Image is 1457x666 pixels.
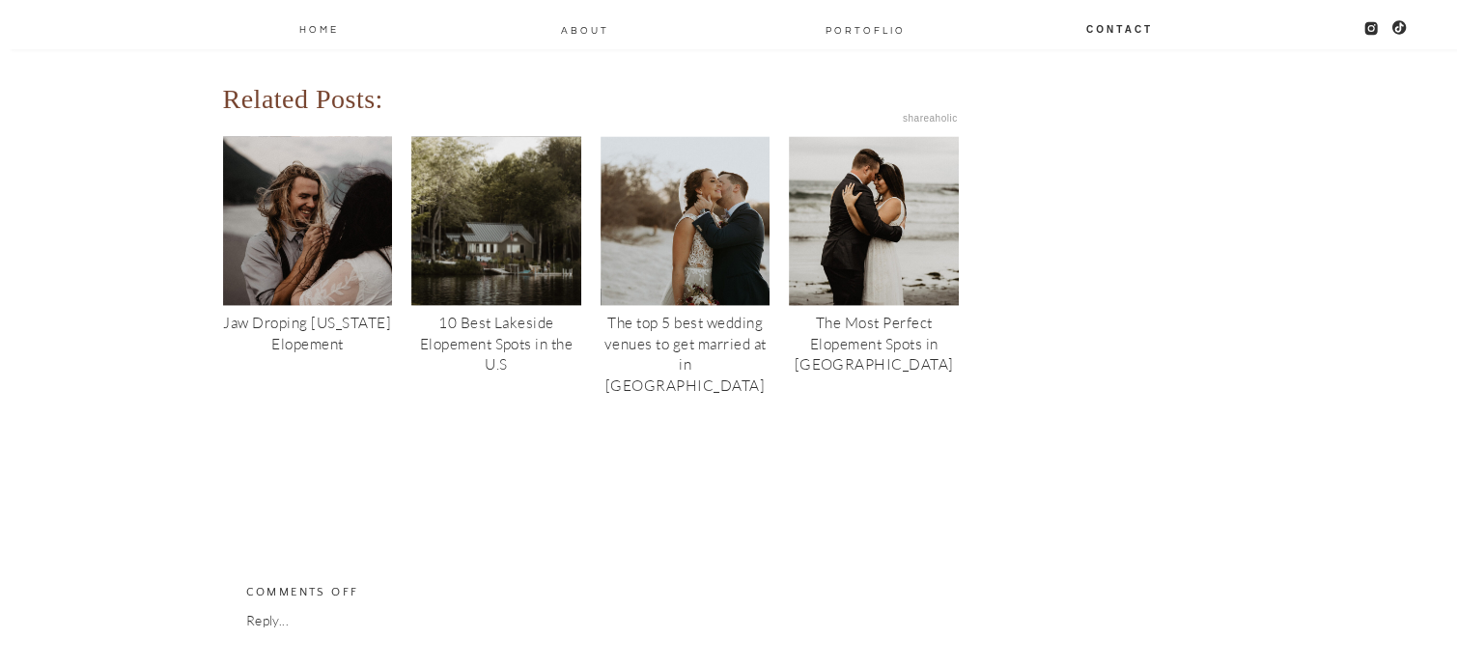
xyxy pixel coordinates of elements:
a: Contact [1085,20,1155,36]
span: Comments Off [246,586,359,598]
div: Jaw Droping [US_STATE] Elopement [223,313,393,354]
a: Home [298,20,341,36]
div: Reply... [246,609,1027,632]
div: The top 5 best wedding venues to get married at in [GEOGRAPHIC_DATA] [601,313,771,396]
a: The Most Perfect Elopement Spots in New England [789,136,959,375]
a: About [560,21,610,37]
a: 10 Best Lakeside Elopement Spots in the U.S [411,136,581,375]
a: PORTOFLIO [818,21,913,37]
div: The Most Perfect Elopement Spots in [GEOGRAPHIC_DATA] [789,313,959,375]
div: 10 Best Lakeside Elopement Spots in the U.S [411,313,581,375]
div: Related Posts: [223,76,961,123]
a: The top 5 best wedding venues to get married at in costa Rica [601,136,771,397]
span: shareaholic [903,110,958,126]
a: Jaw Droping Alaska Elopement [223,136,393,355]
a: Website Tools by Shareaholic [903,113,958,124]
